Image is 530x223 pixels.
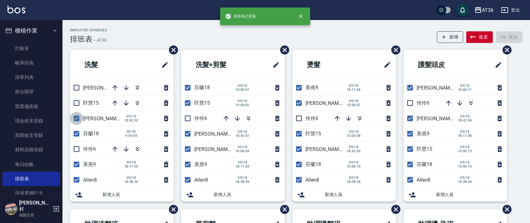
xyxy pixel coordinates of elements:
[83,85,126,91] span: [PERSON_NAME]16
[347,134,361,138] span: 10:00:08
[458,160,472,164] span: 09/18
[235,103,250,107] span: 10:00:02
[305,131,321,137] span: 阡慧15
[347,130,361,134] span: 09/18
[436,191,502,198] span: 新增人員
[124,160,138,164] span: 09/18
[70,188,174,202] div: 新增人員
[164,200,179,219] span: 刪除班表
[325,191,391,198] span: 新增人員
[297,54,355,76] h2: 燙髮
[347,145,361,149] span: 09/18
[5,203,17,215] img: Person
[417,100,429,106] span: 伶伶6
[235,180,250,184] span: 18:38:35
[194,100,210,106] span: 阡慧15
[347,103,361,107] span: 10:00:07
[347,149,361,153] span: 18:42:03
[458,180,472,184] span: 18:38:44
[498,200,513,219] span: 刪除班表
[404,188,507,202] div: 新增人員
[458,84,472,88] span: 09/18
[347,180,361,184] span: 18:38:34
[417,85,460,91] span: [PERSON_NAME]16
[347,160,361,164] span: 09/18
[70,35,92,44] h3: 排班表
[157,57,169,72] span: 修改班表的標題
[2,85,60,99] a: 座位開單
[83,131,99,137] span: 芬蘭18
[124,130,138,134] span: 09/18
[275,41,290,59] span: 刪除班表
[347,99,361,103] span: 09/18
[186,54,252,76] h2: 洗髮+剪髮
[194,131,237,137] span: [PERSON_NAME]11
[498,41,513,59] span: 刪除班表
[458,130,472,134] span: 09/18
[292,188,396,202] div: 新增人員
[2,186,60,200] a: 現場電腦打卡
[194,115,207,121] span: 伶伶6
[437,31,463,43] button: 新增
[458,134,472,138] span: 18:11:08
[275,200,290,219] span: 刪除班表
[409,54,473,76] h2: 護髮頭皮
[417,146,432,152] span: 阡慧15
[181,188,285,202] div: 新增人員
[458,145,472,149] span: 09/18
[19,212,51,218] p: 高階主管
[305,177,319,183] span: Allen8
[387,41,401,59] span: 刪除班表
[124,164,138,169] span: 18:11:05
[347,176,361,180] span: 09/18
[124,134,138,138] span: 9:59:59
[83,146,96,152] span: 伶伶6
[75,54,132,76] h2: 洗髮
[305,161,321,167] span: 芬蘭18
[70,28,107,32] h2: Employee Schedule
[472,4,496,17] button: AT36
[194,177,208,183] span: Allen8
[235,84,250,88] span: 09/18
[92,37,107,44] h6: — AT36
[2,23,60,39] button: 櫃檯作業
[491,57,502,72] span: 修改班表的標題
[19,200,51,212] h5: [PERSON_NAME]村
[194,161,207,167] span: 美燕9
[83,100,99,106] span: 阡慧15
[380,57,391,72] span: 修改班表的標題
[235,99,250,103] span: 09/18
[305,100,349,106] span: [PERSON_NAME]16
[458,176,472,180] span: 09/18
[347,164,361,169] span: 10:00:10
[458,88,472,92] span: 10:00:11
[124,114,138,118] span: 09/18
[417,161,432,167] span: 芬蘭18
[194,85,210,91] span: 芬蘭18
[164,41,179,59] span: 刪除班表
[498,4,523,16] button: 登出
[466,31,493,43] button: 復原
[235,130,250,134] span: 09/18
[225,13,256,19] span: 排班表已更新
[2,56,60,70] a: 帳單列表
[458,118,472,122] span: 18:42:04
[83,177,97,183] span: Allen8
[83,116,126,122] span: [PERSON_NAME]11
[305,146,349,152] span: [PERSON_NAME]11
[102,191,169,198] span: 新增人員
[2,143,60,157] a: 材料自購登錄
[347,88,361,92] span: 18:11:06
[235,160,250,164] span: 09/18
[2,157,60,172] a: 每日結帳
[2,128,60,143] a: 高階收支登錄
[124,176,138,180] span: 09/18
[269,57,280,72] span: 修改班表的標題
[83,161,96,167] span: 美燕9
[417,131,429,137] span: 美燕9
[2,70,60,85] a: 掛單列表
[347,84,361,88] span: 09/18
[7,6,25,13] img: Logo
[124,118,138,122] span: 18:42:02
[194,146,237,152] span: [PERSON_NAME]16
